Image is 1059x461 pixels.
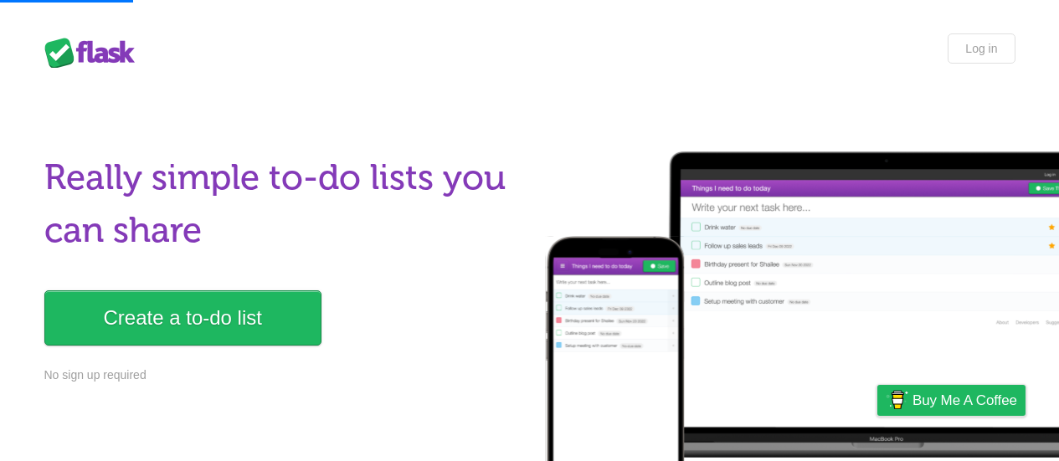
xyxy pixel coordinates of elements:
h1: Really simple to-do lists you can share [44,151,520,257]
p: No sign up required [44,366,520,384]
span: Buy me a coffee [912,386,1017,415]
a: Buy me a coffee [877,385,1026,416]
div: Flask Lists [44,38,145,68]
img: Buy me a coffee [886,386,908,414]
a: Log in [948,33,1015,64]
a: Create a to-do list [44,290,321,346]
